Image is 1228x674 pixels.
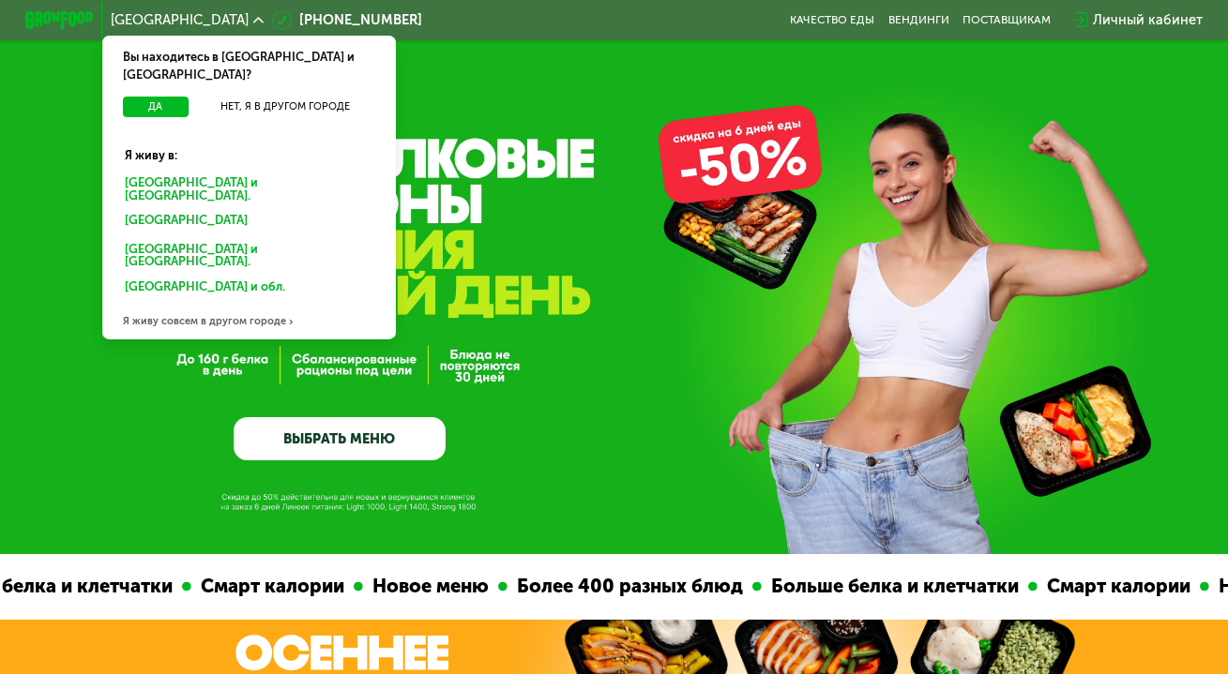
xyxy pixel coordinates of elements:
[113,133,386,164] div: Я живу в:
[111,13,249,27] span: [GEOGRAPHIC_DATA]
[195,97,375,117] button: Нет, я в другом городе
[790,13,874,27] a: Качество еды
[963,13,1051,27] div: поставщикам
[113,275,379,302] div: [GEOGRAPHIC_DATA] и обл.
[113,237,386,273] div: [GEOGRAPHIC_DATA] и [GEOGRAPHIC_DATA].
[187,572,349,601] div: Смарт калории
[123,97,189,117] button: Да
[358,572,493,601] div: Новое меню
[102,36,396,97] div: Вы находитесь в [GEOGRAPHIC_DATA] и [GEOGRAPHIC_DATA]?
[272,10,422,31] a: [PHONE_NUMBER]
[757,572,1023,601] div: Больше белка и клетчатки
[113,171,386,206] div: [GEOGRAPHIC_DATA] и [GEOGRAPHIC_DATA].
[503,572,748,601] div: Более 400 разных блюд
[1033,572,1195,601] div: Смарт калории
[113,208,379,235] div: [GEOGRAPHIC_DATA]
[102,305,396,338] div: Я живу совсем в другом городе
[888,13,949,27] a: Вендинги
[1093,10,1203,31] div: Личный кабинет
[234,417,446,459] a: ВЫБРАТЬ МЕНЮ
